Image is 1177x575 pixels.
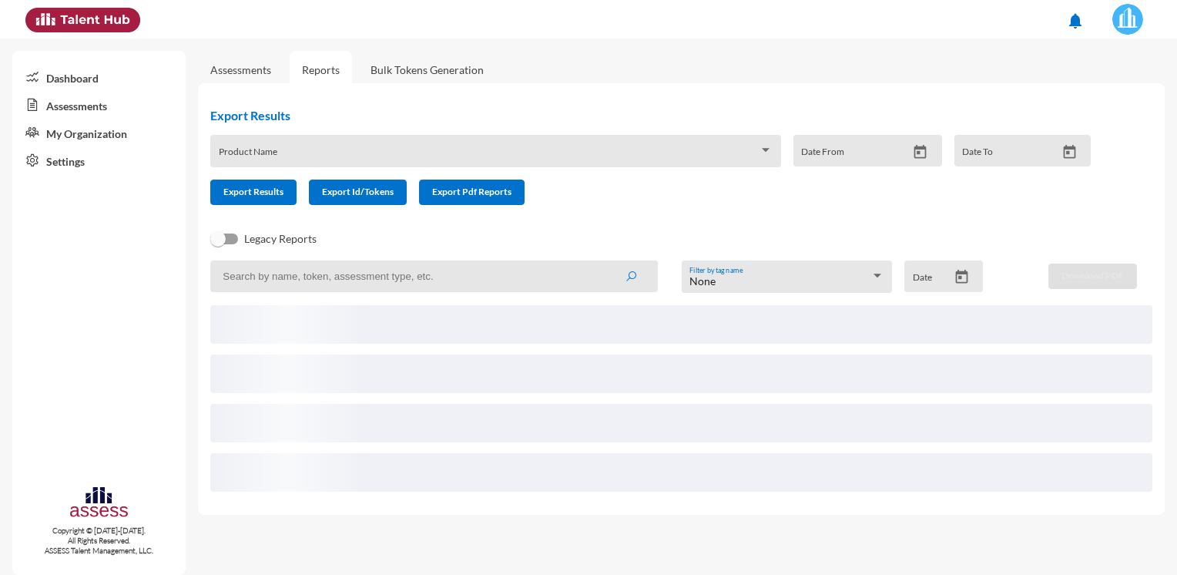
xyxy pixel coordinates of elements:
span: Export Id/Tokens [322,186,394,197]
a: My Organization [12,119,186,146]
a: Assessments [210,63,271,76]
mat-icon: notifications [1066,12,1085,30]
span: Export Results [223,186,283,197]
button: Export Id/Tokens [309,180,407,205]
button: Open calendar [907,144,934,160]
button: Download PDF [1048,264,1137,289]
a: Dashboard [12,63,186,91]
span: Download PDF [1061,270,1124,281]
button: Open calendar [948,269,975,285]
a: Bulk Tokens Generation [358,51,496,89]
span: None [689,274,716,287]
a: Settings [12,146,186,174]
button: Export Results [210,180,297,205]
button: Export Pdf Reports [419,180,525,205]
a: Reports [290,51,352,89]
span: Export Pdf Reports [432,186,511,197]
h2: Export Results [210,108,1103,123]
span: Legacy Reports [244,230,317,248]
p: Copyright © [DATE]-[DATE]. All Rights Reserved. ASSESS Talent Management, LLC. [12,526,186,556]
img: assesscompany-logo.png [69,485,129,523]
button: Open calendar [1056,144,1083,160]
a: Assessments [12,91,186,119]
input: Search by name, token, assessment type, etc. [210,261,658,292]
